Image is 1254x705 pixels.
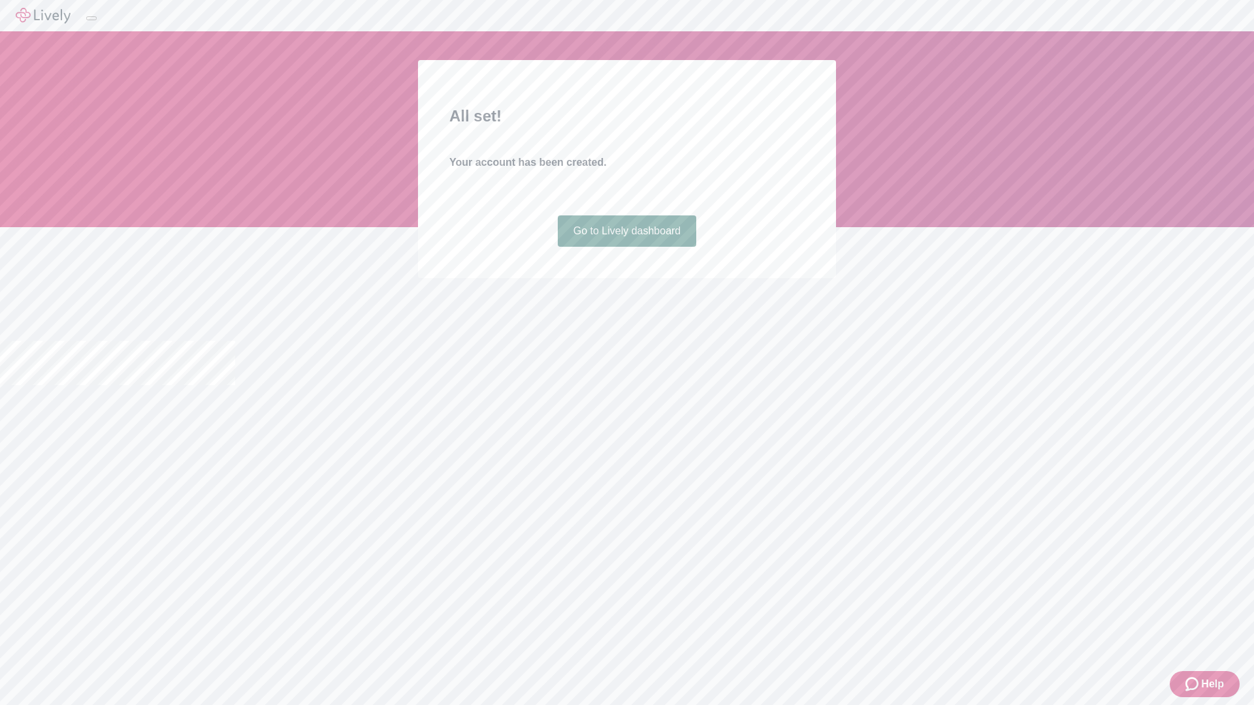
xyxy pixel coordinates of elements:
[1170,671,1240,697] button: Zendesk support iconHelp
[16,8,71,23] img: Lively
[1201,676,1224,692] span: Help
[558,215,697,247] a: Go to Lively dashboard
[449,104,805,128] h2: All set!
[86,16,97,20] button: Log out
[1185,676,1201,692] svg: Zendesk support icon
[449,155,805,170] h4: Your account has been created.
